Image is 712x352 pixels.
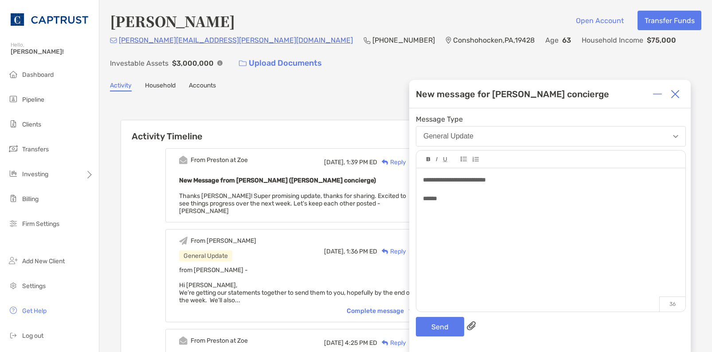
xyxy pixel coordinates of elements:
[110,11,235,31] h4: [PERSON_NAME]
[8,168,19,179] img: investing icon
[346,248,377,255] span: 1:36 PM ED
[347,307,413,315] div: Complete message
[382,159,388,165] img: Reply icon
[8,255,19,266] img: add_new_client icon
[172,58,214,69] p: $3,000,000
[8,305,19,316] img: get-help icon
[179,266,412,304] span: from [PERSON_NAME] - Hi [PERSON_NAME], We’re getting our statements together to send them to you,...
[423,132,473,140] div: General Update
[377,158,406,167] div: Reply
[217,60,223,66] img: Info Icon
[8,193,19,204] img: billing icon
[345,339,377,347] span: 4:25 PM ED
[582,35,643,46] p: Household Income
[382,340,388,346] img: Reply icon
[233,54,328,73] a: Upload Documents
[545,35,559,46] p: Age
[189,82,216,91] a: Accounts
[453,35,535,46] p: Conshohocken , PA , 19428
[346,158,377,166] span: 1:39 PM ED
[110,82,132,91] a: Activity
[22,71,54,79] span: Dashboard
[22,332,43,340] span: Log out
[145,82,176,91] a: Household
[179,192,406,215] span: Thanks [PERSON_NAME]! Super promising update, thanks for sharing. Excited to see things progress ...
[461,157,467,162] img: Editor control icon
[443,157,447,162] img: Editor control icon
[472,157,479,162] img: Editor control icon
[179,156,188,164] img: Event icon
[416,126,686,146] button: General Update
[179,250,232,261] div: General Update
[239,60,246,67] img: button icon
[673,135,678,138] img: Open dropdown arrow
[179,336,188,345] img: Event icon
[179,237,188,245] img: Event icon
[382,249,388,254] img: Reply icon
[22,282,46,290] span: Settings
[647,35,676,46] p: $75,000
[191,156,248,164] div: From Preston at Zoe
[409,309,413,312] img: Chevron icon
[659,297,685,312] p: 36
[416,317,464,336] button: Send
[426,157,430,162] img: Editor control icon
[8,143,19,154] img: transfers icon
[121,120,471,142] h6: Activity Timeline
[8,94,19,104] img: pipeline icon
[22,121,41,128] span: Clients
[11,4,88,36] img: CAPTRUST Logo
[119,35,353,46] p: [PERSON_NAME][EMAIL_ADDRESS][PERSON_NAME][DOMAIN_NAME]
[638,11,701,30] button: Transfer Funds
[110,58,168,69] p: Investable Assets
[22,96,44,103] span: Pipeline
[364,37,371,44] img: Phone Icon
[191,237,256,245] div: From [PERSON_NAME]
[569,11,630,30] button: Open Account
[324,248,345,255] span: [DATE],
[8,218,19,229] img: firm-settings icon
[671,90,680,99] img: Close
[436,157,438,162] img: Editor control icon
[22,195,39,203] span: Billing
[8,119,19,129] img: clients icon
[377,247,406,256] div: Reply
[324,158,345,166] span: [DATE],
[467,321,476,330] img: paperclip attachments
[653,90,662,99] img: Expand or collapse
[22,307,47,315] span: Get Help
[416,89,609,99] div: New message for [PERSON_NAME] concierge
[179,177,376,184] b: New Message from [PERSON_NAME] ([PERSON_NAME] concierge)
[377,338,406,348] div: Reply
[8,330,19,340] img: logout icon
[8,280,19,291] img: settings icon
[562,35,571,46] p: 63
[22,220,59,228] span: Firm Settings
[11,48,94,55] span: [PERSON_NAME]!
[110,38,117,43] img: Email Icon
[191,337,248,344] div: From Preston at Zoe
[372,35,435,46] p: [PHONE_NUMBER]
[22,257,65,265] span: Add New Client
[324,339,344,347] span: [DATE]
[416,115,686,123] span: Message Type
[8,69,19,79] img: dashboard icon
[22,170,48,178] span: Investing
[22,146,49,153] span: Transfers
[446,37,451,44] img: Location Icon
